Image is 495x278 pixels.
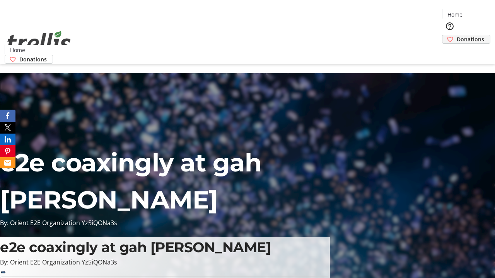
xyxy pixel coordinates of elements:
span: Donations [457,35,484,43]
a: Home [5,46,30,54]
a: Home [442,10,467,19]
a: Donations [442,35,490,44]
span: Home [10,46,25,54]
a: Donations [5,55,53,64]
img: Orient E2E Organization Yz5iQONa3s's Logo [5,22,73,61]
span: Donations [19,55,47,63]
button: Help [442,19,457,34]
button: Cart [442,44,457,59]
span: Home [447,10,463,19]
